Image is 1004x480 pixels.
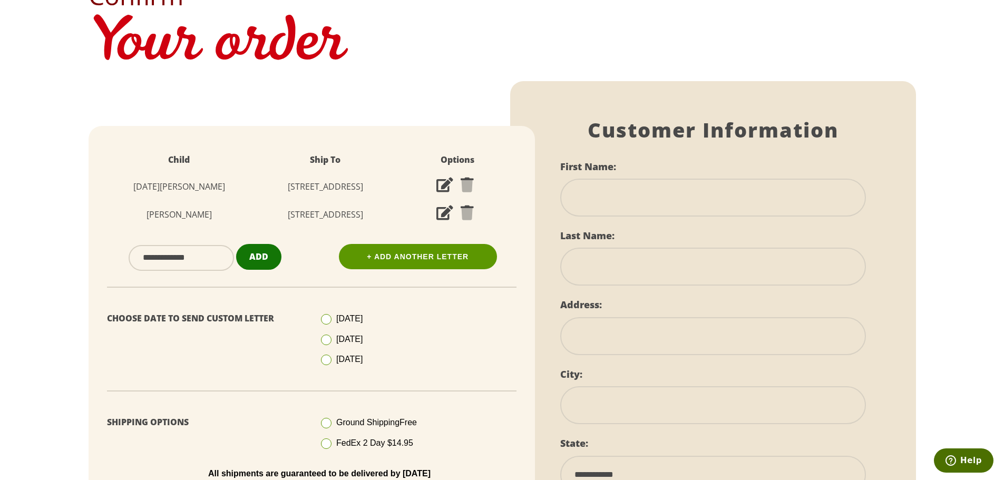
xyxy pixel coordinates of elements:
[391,147,524,173] th: Options
[560,298,602,311] label: Address:
[236,244,281,270] button: Add
[99,173,260,201] td: [DATE][PERSON_NAME]
[259,173,391,201] td: [STREET_ADDRESS]
[99,147,260,173] th: Child
[560,437,588,449] label: State:
[107,311,304,326] p: Choose Date To Send Custom Letter
[249,251,268,262] span: Add
[259,201,391,229] td: [STREET_ADDRESS]
[560,160,616,173] label: First Name:
[336,355,363,364] span: [DATE]
[560,118,866,142] h1: Customer Information
[336,314,363,323] span: [DATE]
[339,244,497,269] a: + Add Another Letter
[934,448,993,475] iframe: Opens a widget where you can find more information
[399,418,417,427] span: Free
[560,368,582,380] label: City:
[336,438,413,447] span: FedEx 2 Day $14.95
[336,418,417,427] span: Ground Shipping
[89,8,916,81] h1: Your order
[115,469,524,478] p: All shipments are guaranteed to be delivered by [DATE]
[259,147,391,173] th: Ship To
[560,229,615,242] label: Last Name:
[336,335,363,344] span: [DATE]
[107,415,304,430] p: Shipping Options
[99,201,260,229] td: [PERSON_NAME]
